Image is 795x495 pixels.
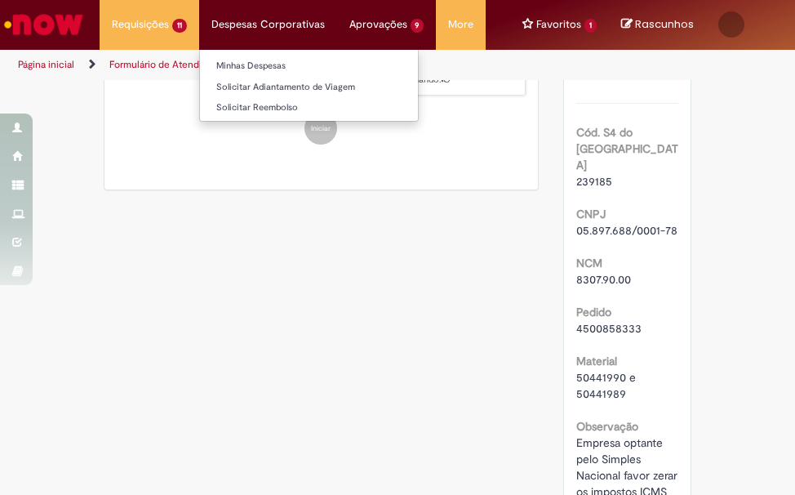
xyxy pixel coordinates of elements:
b: CNPJ [576,207,606,221]
span: Despesas Corporativas [211,16,325,33]
a: Minhas Despesas [200,57,418,75]
a: No momento, sua lista de rascunhos tem 0 Itens [621,16,694,32]
span: 50441990 e 50441989 [576,370,639,401]
a: Solicitar Reembolso [200,99,418,117]
b: NCM [576,256,602,270]
span: Rascunhos [635,16,694,32]
span: 9 [411,19,424,33]
ul: Trilhas de página [12,50,385,80]
span: Aprovações [349,16,407,33]
span: 1 [584,19,597,33]
ul: Despesas Corporativas [199,49,419,122]
b: Observação [576,419,638,434]
span: 11 [172,19,187,33]
span: Requisições [112,16,169,33]
a: Formulário de Atendimento [109,58,230,71]
span: 05.897.688/0001-78 [576,223,677,238]
b: Cód. S4 do [GEOGRAPHIC_DATA] [576,125,678,172]
b: Pedido [576,305,611,319]
span: 4500858333 [576,321,642,336]
span: Favoritos [536,16,581,33]
span: 8307.90.00 [576,272,631,287]
span: 239185 [576,174,612,189]
img: ServiceNow [2,8,86,41]
b: Material [576,354,617,368]
span: More [448,16,473,33]
a: Solicitar Adiantamento de Viagem [200,78,418,96]
a: Página inicial [18,58,74,71]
